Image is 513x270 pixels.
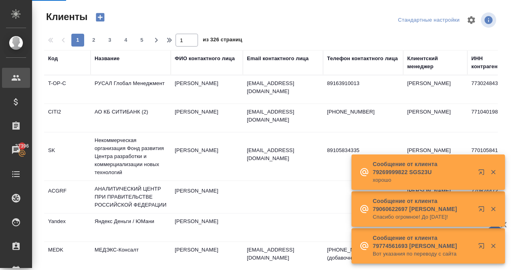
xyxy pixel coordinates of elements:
[373,213,473,221] p: Спасибо огромное! До [DATE]!
[171,75,243,104] td: [PERSON_NAME]
[119,34,132,47] button: 4
[327,55,398,63] div: Телефон контактного лица
[48,55,58,63] div: Код
[473,201,493,220] button: Открыть в новой вкладке
[91,181,171,213] td: АНАЛИТИЧЕСКИЙ ЦЕНТР ПРИ ПРАВИТЕЛЬСТВЕ РОССИЙСКОЙ ФЕДЕРАЦИИ
[373,197,473,213] p: Сообщение от клиента 79060622697 [PERSON_NAME]
[485,168,501,176] button: Закрыть
[403,104,467,132] td: [PERSON_NAME]
[91,10,110,24] button: Создать
[44,10,87,23] span: Клиенты
[396,14,462,26] div: split button
[44,213,91,242] td: Yandex
[407,55,463,71] div: Клиентский менеджер
[171,242,243,270] td: [PERSON_NAME]
[327,146,399,154] p: 89105834335
[95,55,119,63] div: Название
[373,250,473,258] p: Вот указания по переводу с сайта
[44,104,91,132] td: CITI2
[171,183,243,211] td: [PERSON_NAME]
[91,104,171,132] td: АО КБ СИТИБАНК (2)
[462,10,481,30] span: Настроить таблицу
[171,213,243,242] td: [PERSON_NAME]
[327,246,399,262] p: [PHONE_NUMBER] (добавочный 105)
[103,36,116,44] span: 3
[327,108,399,116] p: [PHONE_NUMBER]
[481,12,498,28] span: Посмотреть информацию
[44,75,91,104] td: T-OP-C
[135,34,148,47] button: 5
[2,140,30,160] a: 27396
[119,36,132,44] span: 4
[135,36,148,44] span: 5
[87,34,100,47] button: 2
[403,75,467,104] td: [PERSON_NAME]
[91,132,171,181] td: Некоммерческая организация Фонд развития Центра разработки и коммерциализации новых технологий
[247,246,319,262] p: [EMAIL_ADDRESS][DOMAIN_NAME]
[44,142,91,171] td: SK
[44,242,91,270] td: MEDK
[87,36,100,44] span: 2
[171,142,243,171] td: [PERSON_NAME]
[91,213,171,242] td: Яндекс Деньги / ЮМани
[247,146,319,162] p: [EMAIL_ADDRESS][DOMAIN_NAME]
[373,176,473,184] p: хорошо
[485,242,501,250] button: Закрыть
[247,108,319,124] p: [EMAIL_ADDRESS][DOMAIN_NAME]
[171,104,243,132] td: [PERSON_NAME]
[373,160,473,176] p: Сообщение от клиента 79269999822 SGS23U
[91,75,171,104] td: РУСАЛ Глобал Менеджмент
[103,34,116,47] button: 3
[247,79,319,95] p: [EMAIL_ADDRESS][DOMAIN_NAME]
[10,142,34,150] span: 27396
[485,205,501,213] button: Закрыть
[327,79,399,87] p: 89163910013
[373,234,473,250] p: Сообщение от клиента 79774561693 [PERSON_NAME]
[247,55,309,63] div: Email контактного лица
[473,164,493,183] button: Открыть в новой вкладке
[203,35,242,47] span: из 326 страниц
[91,242,171,270] td: МЕДЭКС-Консалт
[44,183,91,211] td: ACGRF
[473,238,493,257] button: Открыть в новой вкладке
[175,55,235,63] div: ФИО контактного лица
[403,142,467,171] td: [PERSON_NAME]
[471,55,510,71] div: ИНН контрагента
